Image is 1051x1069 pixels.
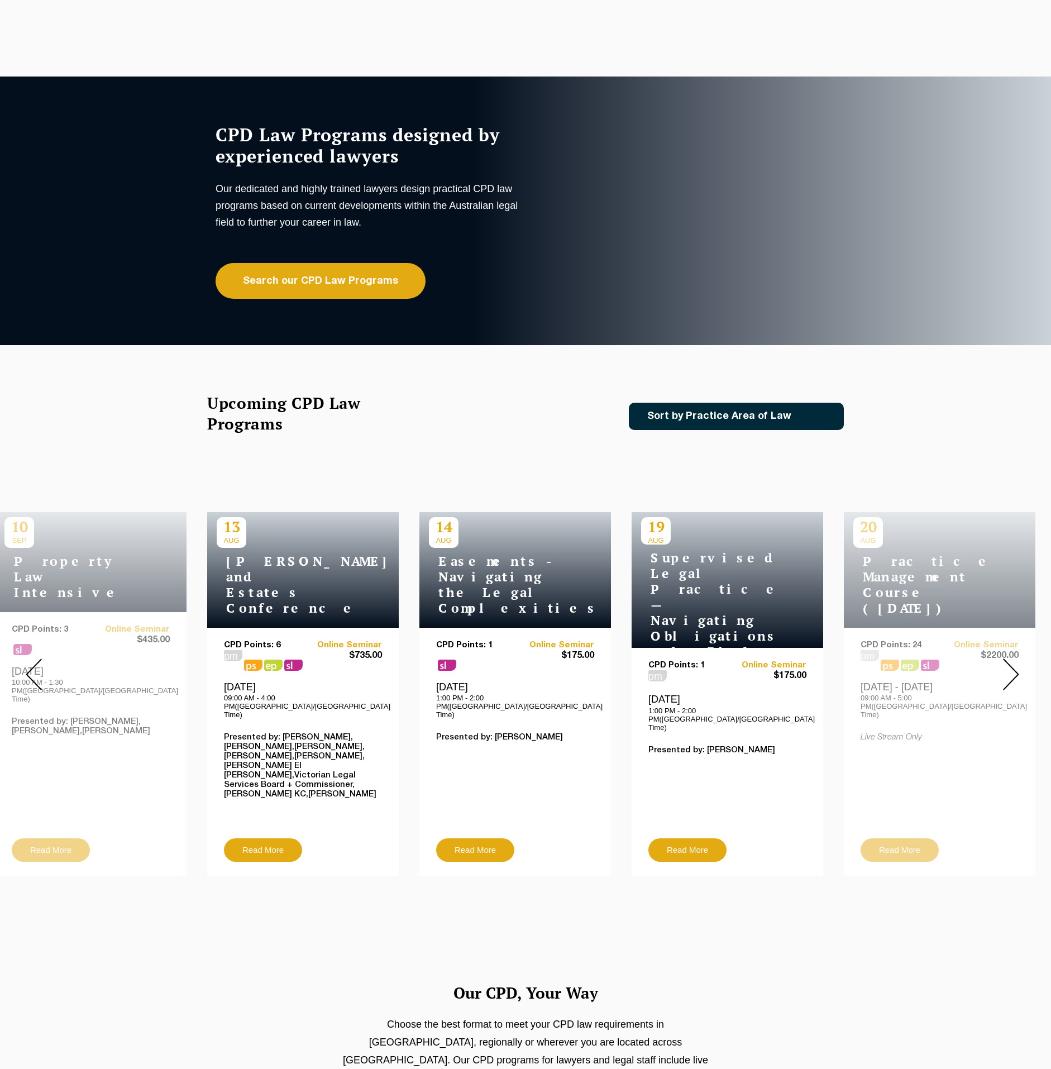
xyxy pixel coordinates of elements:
[207,393,389,434] h2: Upcoming CPD Law Programs
[224,681,382,719] div: [DATE]
[429,553,569,616] h4: Easements - Navigating the Legal Complexities
[224,733,382,799] p: Presented by: [PERSON_NAME],[PERSON_NAME],[PERSON_NAME],[PERSON_NAME],[PERSON_NAME],[PERSON_NAME]...
[217,536,246,545] span: AUG
[429,536,458,545] span: AUG
[436,641,515,650] p: CPD Points: 1
[224,838,302,862] a: Read More
[1003,658,1019,690] img: Next
[436,681,594,719] div: [DATE]
[224,641,303,650] p: CPD Points: 6
[641,550,781,660] h4: Supervised Legal Practice — Navigating Obligations and Risks
[648,838,727,862] a: Read More
[284,660,303,671] span: sl
[648,661,728,670] p: CPD Points: 1
[629,403,844,430] a: Sort by Practice Area of Law
[648,746,806,755] p: Presented by: [PERSON_NAME]
[217,553,356,616] h4: [PERSON_NAME] and Estates Conference
[648,670,667,681] span: pm
[224,650,242,661] span: pm
[216,180,523,231] p: Our dedicated and highly trained lawyers design practical CPD law programs based on current devel...
[809,412,822,421] img: Icon
[438,660,456,671] span: sl
[303,650,383,662] span: $735.00
[648,707,806,732] p: 1:00 PM - 2:00 PM([GEOGRAPHIC_DATA]/[GEOGRAPHIC_DATA] Time)
[728,661,807,670] a: Online Seminar
[728,670,807,682] span: $175.00
[216,124,523,166] h1: CPD Law Programs designed by experienced lawyers
[216,263,426,299] a: Search our CPD Law Programs
[429,517,458,536] p: 14
[436,733,594,742] p: Presented by: [PERSON_NAME]
[224,694,382,719] p: 09:00 AM - 4:00 PM([GEOGRAPHIC_DATA]/[GEOGRAPHIC_DATA] Time)
[207,979,844,1006] h2: Our CPD, Your Way
[217,517,246,536] p: 13
[515,650,595,662] span: $175.00
[515,641,595,650] a: Online Seminar
[648,693,806,731] div: [DATE]
[244,660,262,671] span: ps
[641,536,671,545] span: AUG
[641,517,671,536] p: 19
[436,838,514,862] a: Read More
[26,658,42,690] img: Prev
[303,641,383,650] a: Online Seminar
[436,694,594,719] p: 1:00 PM - 2:00 PM([GEOGRAPHIC_DATA]/[GEOGRAPHIC_DATA] Time)
[264,660,283,671] span: ps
